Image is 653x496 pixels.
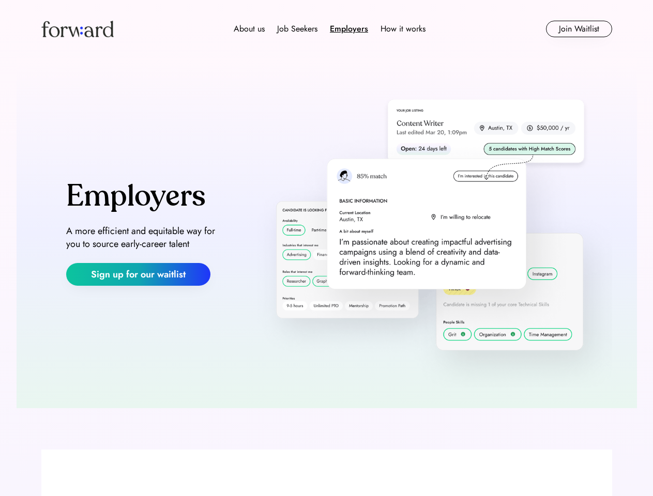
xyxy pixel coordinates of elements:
div: How it works [381,23,426,35]
button: Join Waitlist [546,21,612,37]
img: Forward logo [41,21,114,37]
img: employers-hero-image.png [248,79,612,387]
div: Employers [330,23,368,35]
div: A more efficient and equitable way for you to source early-career talent [66,225,223,251]
button: Sign up for our waitlist [66,263,210,286]
div: Job Seekers [277,23,317,35]
div: Employers [66,180,206,212]
div: About us [234,23,265,35]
